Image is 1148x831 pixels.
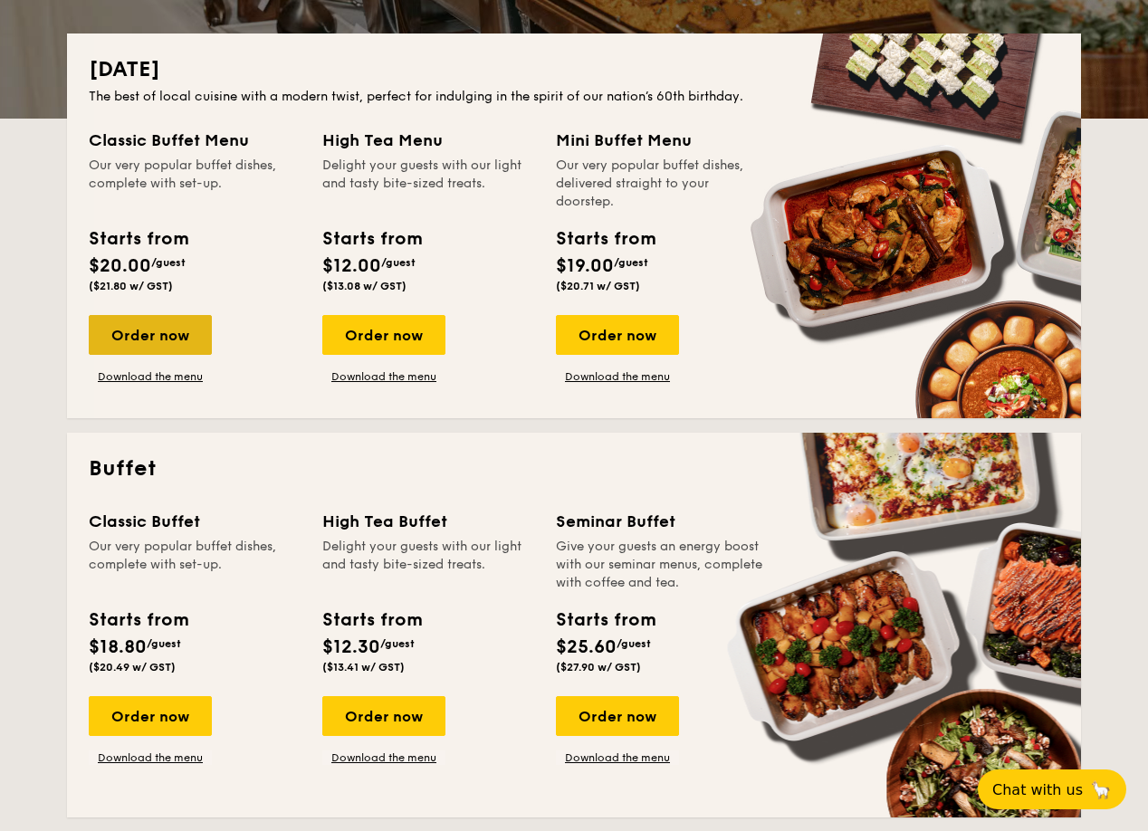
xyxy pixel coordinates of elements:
div: High Tea Buffet [322,509,534,534]
span: $12.30 [322,636,380,658]
span: ($20.71 w/ GST) [556,280,640,292]
div: Classic Buffet Menu [89,128,301,153]
div: Delight your guests with our light and tasty bite-sized treats. [322,538,534,592]
span: /guest [147,637,181,650]
span: /guest [617,637,651,650]
a: Download the menu [89,369,212,384]
h2: [DATE] [89,55,1059,84]
div: Starts from [322,225,421,253]
div: Our very popular buffet dishes, complete with set-up. [89,538,301,592]
div: Starts from [322,607,421,634]
span: $19.00 [556,255,614,277]
a: Download the menu [322,369,445,384]
div: Starts from [89,225,187,253]
span: ($21.80 w/ GST) [89,280,173,292]
span: Chat with us [992,781,1083,798]
div: High Tea Menu [322,128,534,153]
div: Starts from [556,225,655,253]
span: ($27.90 w/ GST) [556,661,641,673]
div: Order now [89,315,212,355]
div: Classic Buffet [89,509,301,534]
a: Download the menu [556,750,679,765]
div: Order now [322,696,445,736]
div: Our very popular buffet dishes, complete with set-up. [89,157,301,211]
a: Download the menu [556,369,679,384]
span: /guest [381,256,416,269]
div: Starts from [89,607,187,634]
div: Give your guests an energy boost with our seminar menus, complete with coffee and tea. [556,538,768,592]
h2: Buffet [89,454,1059,483]
div: Order now [556,696,679,736]
div: Order now [89,696,212,736]
span: /guest [151,256,186,269]
button: Chat with us🦙 [978,769,1126,809]
div: Seminar Buffet [556,509,768,534]
span: ($20.49 w/ GST) [89,661,176,673]
div: Our very popular buffet dishes, delivered straight to your doorstep. [556,157,768,211]
div: Starts from [556,607,655,634]
span: $25.60 [556,636,617,658]
div: Delight your guests with our light and tasty bite-sized treats. [322,157,534,211]
span: $18.80 [89,636,147,658]
span: ($13.41 w/ GST) [322,661,405,673]
a: Download the menu [322,750,445,765]
div: Order now [322,315,445,355]
span: 🦙 [1090,779,1112,800]
span: /guest [380,637,415,650]
div: Mini Buffet Menu [556,128,768,153]
a: Download the menu [89,750,212,765]
span: /guest [614,256,648,269]
div: The best of local cuisine with a modern twist, perfect for indulging in the spirit of our nation’... [89,88,1059,106]
span: ($13.08 w/ GST) [322,280,407,292]
span: $20.00 [89,255,151,277]
div: Order now [556,315,679,355]
span: $12.00 [322,255,381,277]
